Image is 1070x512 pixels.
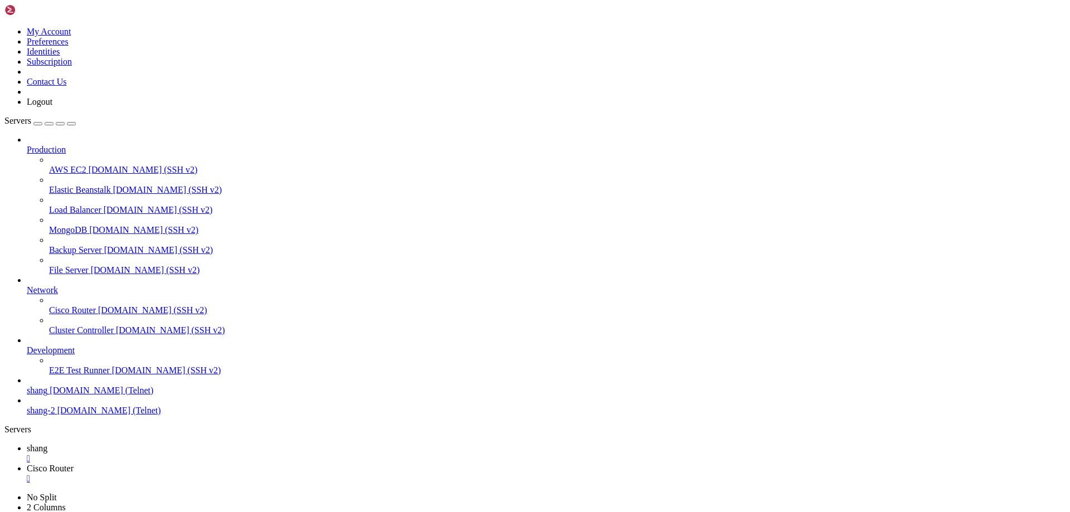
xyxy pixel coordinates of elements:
span: shang-2 [27,406,55,415]
a: AWS EC2 [DOMAIN_NAME] (SSH v2) [49,165,1066,175]
a: Backup Server [DOMAIN_NAME] (SSH v2) [49,245,1066,255]
a: Network [27,285,1066,295]
a: Production [27,145,1066,155]
span: [DOMAIN_NAME] (SSH v2) [112,365,221,375]
a: No Split [27,493,57,502]
a: Development [27,345,1066,355]
span: [DOMAIN_NAME] (SSH v2) [91,265,200,275]
span: E2E Test Runner [49,365,110,375]
a: Load Balancer [DOMAIN_NAME] (SSH v2) [49,205,1066,215]
span: Servers [4,116,31,125]
li: File Server [DOMAIN_NAME] (SSH v2) [49,255,1066,275]
li: Elastic Beanstalk [DOMAIN_NAME] (SSH v2) [49,175,1066,195]
span: Cluster Controller [49,325,114,335]
li: Network [27,275,1066,335]
span: File Server [49,265,89,275]
span: Development [27,345,75,355]
a: Contact Us [27,77,67,86]
li: Cluster Controller [DOMAIN_NAME] (SSH v2) [49,315,1066,335]
a: Elastic Beanstalk [DOMAIN_NAME] (SSH v2) [49,185,1066,195]
a: My Account [27,27,71,36]
li: shang [DOMAIN_NAME] (Telnet) [27,376,1066,396]
div: Servers [4,425,1066,435]
a: File Server [DOMAIN_NAME] (SSH v2) [49,265,1066,275]
span: [DOMAIN_NAME] (SSH v2) [104,205,213,214]
span: Load Balancer [49,205,101,214]
span: [DOMAIN_NAME] (SSH v2) [113,185,222,194]
a: Cisco Router [DOMAIN_NAME] (SSH v2) [49,305,1066,315]
a: MongoDB [DOMAIN_NAME] (SSH v2) [49,225,1066,235]
a: Subscription [27,57,72,66]
li: Backup Server [DOMAIN_NAME] (SSH v2) [49,235,1066,255]
a: Servers [4,116,76,125]
a: Preferences [27,37,69,46]
a: Identities [27,47,60,56]
span: AWS EC2 [49,165,86,174]
li: Development [27,335,1066,376]
span: [DOMAIN_NAME] (SSH v2) [89,165,198,174]
span: Network [27,285,58,295]
span: Cisco Router [27,464,74,473]
span: shang [27,386,47,395]
a: Cluster Controller [DOMAIN_NAME] (SSH v2) [49,325,1066,335]
li: Production [27,135,1066,275]
span: [DOMAIN_NAME] (SSH v2) [98,305,207,315]
a: shang [27,443,1066,464]
a: shang-2 [DOMAIN_NAME] (Telnet) [27,406,1066,416]
li: shang-2 [DOMAIN_NAME] (Telnet) [27,396,1066,416]
span: shang [27,443,47,453]
span: [DOMAIN_NAME] (Telnet) [57,406,161,415]
span: [DOMAIN_NAME] (SSH v2) [116,325,225,335]
span: Elastic Beanstalk [49,185,111,194]
li: Cisco Router [DOMAIN_NAME] (SSH v2) [49,295,1066,315]
span: [DOMAIN_NAME] (SSH v2) [89,225,198,235]
a: 2 Columns [27,503,66,512]
li: AWS EC2 [DOMAIN_NAME] (SSH v2) [49,155,1066,175]
li: MongoDB [DOMAIN_NAME] (SSH v2) [49,215,1066,235]
a: Logout [27,97,52,106]
span: [DOMAIN_NAME] (Telnet) [50,386,153,395]
span: MongoDB [49,225,87,235]
span: Cisco Router [49,305,96,315]
span: Production [27,145,66,154]
a: shang [DOMAIN_NAME] (Telnet) [27,386,1066,396]
span: [DOMAIN_NAME] (SSH v2) [104,245,213,255]
a: Cisco Router [27,464,1066,484]
li: Load Balancer [DOMAIN_NAME] (SSH v2) [49,195,1066,215]
img: Shellngn [4,4,69,16]
a: E2E Test Runner [DOMAIN_NAME] (SSH v2) [49,365,1066,376]
span: Backup Server [49,245,102,255]
a:  [27,454,1066,464]
li: E2E Test Runner [DOMAIN_NAME] (SSH v2) [49,355,1066,376]
a:  [27,474,1066,484]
